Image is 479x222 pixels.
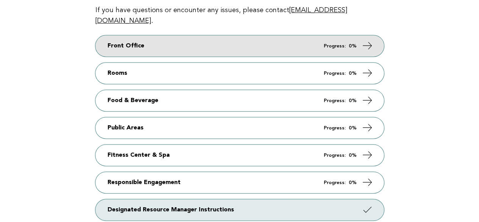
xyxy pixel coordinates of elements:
a: Designated Resource Manager Instructions [95,199,384,220]
a: Fitness Center & Spa Progress: 0% [95,145,384,166]
em: Progress: [324,126,346,131]
strong: 0% [349,126,357,131]
a: Responsible Engagement Progress: 0% [95,172,384,193]
a: Front Office Progress: 0% [95,35,384,57]
a: Food & Beverage Progress: 0% [95,90,384,111]
strong: 0% [349,153,357,158]
a: Rooms Progress: 0% [95,63,384,84]
em: Progress: [324,44,346,49]
strong: 0% [349,71,357,76]
em: Progress: [324,153,346,158]
a: Public Areas Progress: 0% [95,117,384,139]
em: Progress: [324,98,346,103]
em: Progress: [324,71,346,76]
strong: 0% [349,98,357,103]
strong: 0% [349,180,357,185]
em: Progress: [324,180,346,185]
strong: 0% [349,44,357,49]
